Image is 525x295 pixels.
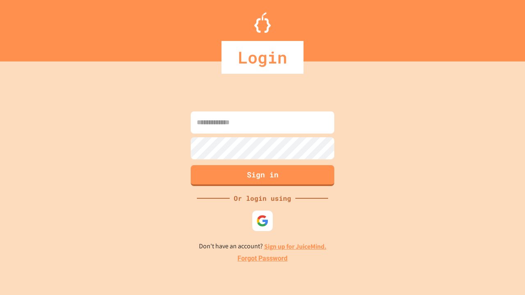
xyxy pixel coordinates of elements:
[230,193,295,203] div: Or login using
[199,241,326,252] p: Don't have an account?
[191,165,334,186] button: Sign in
[221,41,304,74] div: Login
[264,242,326,251] a: Sign up for JuiceMind.
[491,262,517,287] iframe: chat widget
[237,254,288,263] a: Forgot Password
[256,215,269,227] img: google-icon.svg
[457,227,517,261] iframe: chat widget
[254,12,271,33] img: Logo.svg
